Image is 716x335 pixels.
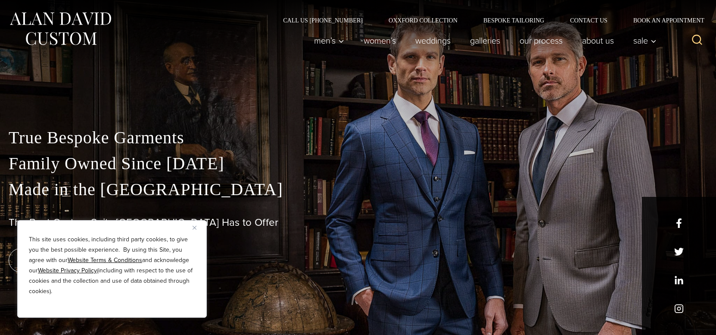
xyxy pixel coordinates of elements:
span: Sale [633,36,657,45]
a: Galleries [461,32,510,49]
span: Men’s [314,36,344,45]
button: Close [193,222,203,233]
button: View Search Form [687,30,707,51]
a: book an appointment [9,248,129,272]
a: Book an Appointment [620,17,707,23]
a: Our Process [510,32,573,49]
nav: Primary Navigation [305,32,661,49]
a: Women’s [354,32,406,49]
a: About Us [573,32,624,49]
nav: Secondary Navigation [270,17,707,23]
a: Contact Us [557,17,620,23]
a: Website Terms & Conditions [68,256,142,265]
a: Bespoke Tailoring [470,17,557,23]
p: True Bespoke Garments Family Owned Since [DATE] Made in the [GEOGRAPHIC_DATA] [9,125,707,202]
a: Call Us [PHONE_NUMBER] [270,17,376,23]
img: Close [193,226,196,230]
p: This site uses cookies, including third party cookies, to give you the best possible experience. ... [29,234,195,297]
a: Oxxford Collection [376,17,470,23]
img: Alan David Custom [9,9,112,48]
a: Website Privacy Policy [38,266,97,275]
a: weddings [406,32,461,49]
h1: The Best Custom Suits [GEOGRAPHIC_DATA] Has to Offer [9,216,707,229]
